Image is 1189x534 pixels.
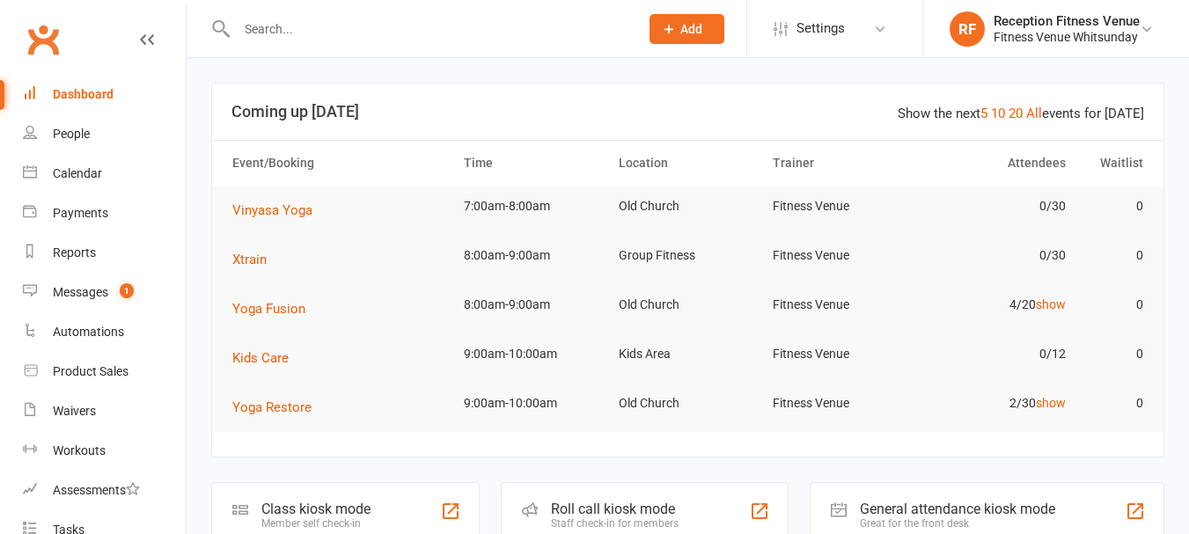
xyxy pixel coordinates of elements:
td: 7:00am-8:00am [456,186,611,227]
a: People [23,114,186,154]
a: Payments [23,194,186,233]
td: Group Fitness [611,235,766,276]
th: Waitlist [1074,141,1151,186]
a: Clubworx [21,18,65,62]
div: Product Sales [53,364,128,378]
div: People [53,127,90,141]
td: 0/30 [920,235,1075,276]
button: Add [650,14,724,44]
td: Fitness Venue [765,383,920,424]
td: Fitness Venue [765,284,920,326]
div: Automations [53,325,124,339]
h3: Coming up [DATE] [231,103,1144,121]
div: General attendance kiosk mode [860,501,1055,517]
td: 0 [1074,284,1151,326]
th: Attendees [920,141,1075,186]
span: 1 [120,283,134,298]
button: Yoga Restore [232,397,324,418]
td: 8:00am-9:00am [456,284,611,326]
a: Reports [23,233,186,273]
td: 0/30 [920,186,1075,227]
a: Waivers [23,391,186,431]
td: Fitness Venue [765,235,920,276]
td: Old Church [611,383,766,424]
td: 0 [1074,186,1151,227]
div: Assessments [53,483,140,497]
span: Yoga Restore [232,399,312,415]
div: Reports [53,245,96,260]
div: Show the next events for [DATE] [898,103,1144,124]
div: Workouts [53,443,106,457]
a: 10 [991,106,1005,121]
a: All [1026,106,1042,121]
td: Fitness Venue [765,333,920,375]
input: Search... [231,17,627,41]
div: Payments [53,206,108,220]
span: Kids Care [232,350,289,366]
div: Roll call kiosk mode [551,501,679,517]
a: Messages 1 [23,273,186,312]
th: Trainer [765,141,920,186]
td: Old Church [611,284,766,326]
span: Settings [796,9,845,48]
a: Calendar [23,154,186,194]
th: Location [611,141,766,186]
button: Yoga Fusion [232,298,318,319]
a: Workouts [23,431,186,471]
td: 9:00am-10:00am [456,333,611,375]
td: 0 [1074,235,1151,276]
th: Time [456,141,611,186]
td: 8:00am-9:00am [456,235,611,276]
a: Automations [23,312,186,352]
th: Event/Booking [224,141,456,186]
td: Kids Area [611,333,766,375]
div: Member self check-in [261,517,371,530]
td: Old Church [611,186,766,227]
span: Vinyasa Yoga [232,202,312,218]
div: RF [950,11,985,47]
td: 9:00am-10:00am [456,383,611,424]
td: 0 [1074,383,1151,424]
td: 0 [1074,333,1151,375]
a: Dashboard [23,75,186,114]
div: Reception Fitness Venue [994,13,1140,29]
a: show [1036,396,1066,410]
a: Product Sales [23,352,186,391]
div: Fitness Venue Whitsunday [994,29,1140,45]
a: show [1036,297,1066,311]
button: Vinyasa Yoga [232,200,325,221]
div: Great for the front desk [860,517,1055,530]
div: Waivers [53,404,96,418]
span: Xtrain [232,252,267,267]
span: Add [680,22,702,36]
button: Xtrain [232,249,279,270]
div: Class kiosk mode [261,501,371,517]
div: Dashboard [53,87,114,101]
td: 2/30 [920,383,1075,424]
a: Assessments [23,471,186,510]
a: 20 [1009,106,1023,121]
button: Kids Care [232,347,301,369]
div: Calendar [53,166,102,180]
td: 4/20 [920,284,1075,326]
a: 5 [980,106,987,121]
div: Staff check-in for members [551,517,679,530]
div: Messages [53,285,108,299]
td: Fitness Venue [765,186,920,227]
span: Yoga Fusion [232,301,305,317]
td: 0/12 [920,333,1075,375]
